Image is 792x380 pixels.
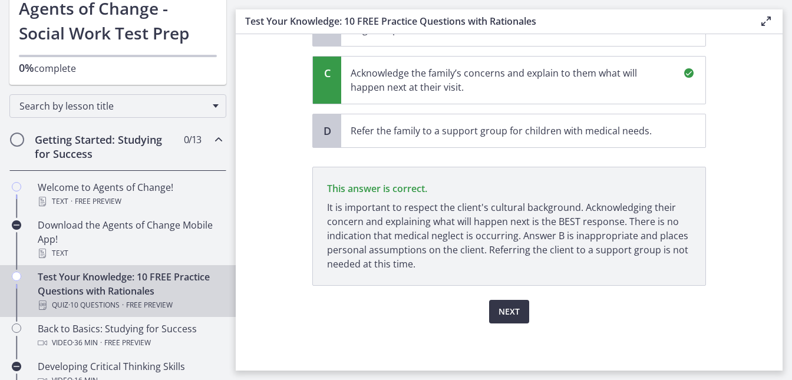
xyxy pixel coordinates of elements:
div: Back to Basics: Studying for Success [38,322,222,350]
span: · [100,336,102,350]
span: · 10 Questions [68,298,120,312]
span: Free preview [104,336,151,350]
h2: Getting Started: Studying for Success [35,133,179,161]
span: Search by lesson title [19,100,207,113]
span: 0 / 13 [184,133,201,147]
span: 0% [19,61,34,75]
button: Next [489,300,529,323]
span: This answer is correct. [327,182,427,195]
div: Search by lesson title [9,94,226,118]
p: Acknowledge the family’s concerns and explain to them what will happen next at their visit. [351,66,672,94]
span: C [320,66,334,80]
span: · [122,298,124,312]
p: It is important to respect the client's cultural background. Acknowledging their concern and expl... [327,200,691,271]
span: Free preview [75,194,121,209]
div: Download the Agents of Change Mobile App! [38,218,222,260]
span: Next [499,305,520,319]
h3: Test Your Knowledge: 10 FREE Practice Questions with Rationales [245,14,740,28]
span: Free preview [126,298,173,312]
p: complete [19,61,217,75]
span: D [320,124,334,138]
div: Text [38,246,222,260]
div: Quiz [38,298,222,312]
div: Test Your Knowledge: 10 FREE Practice Questions with Rationales [38,270,222,312]
div: Text [38,194,222,209]
span: · [71,194,72,209]
div: Welcome to Agents of Change! [38,180,222,209]
span: · 36 min [72,336,98,350]
p: Refer the family to a support group for children with medical needs. [351,124,672,138]
div: Video [38,336,222,350]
